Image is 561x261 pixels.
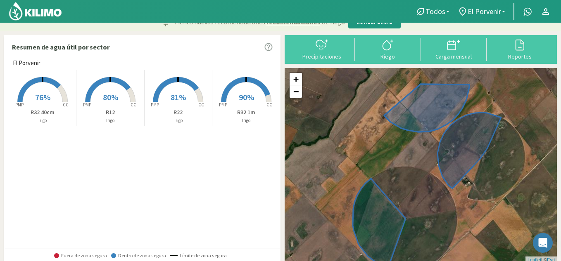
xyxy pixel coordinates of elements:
[8,1,62,21] img: Kilimo
[290,73,302,85] a: Zoom in
[83,102,91,108] tspan: PMP
[145,108,212,117] p: R22
[421,38,487,60] button: Carga mensual
[171,92,186,102] span: 81%
[533,233,553,253] div: Open Intercom Messenger
[219,102,227,108] tspan: PMP
[9,108,76,117] p: R32 40cm
[291,54,352,59] div: Precipitaciones
[357,54,418,59] div: Riego
[355,38,421,60] button: Riego
[239,92,254,102] span: 90%
[63,102,69,108] tspan: CC
[266,102,272,108] tspan: CC
[76,117,144,124] p: Trigo
[151,102,159,108] tspan: PMP
[35,92,50,102] span: 76%
[54,253,107,259] span: Fuera de zona segura
[145,117,212,124] p: Trigo
[13,59,40,68] span: El Porvenir
[423,54,485,59] div: Carga mensual
[15,102,23,108] tspan: PMP
[9,117,76,124] p: Trigo
[212,117,280,124] p: Trigo
[426,7,445,16] span: Todos
[289,38,355,60] button: Precipitaciones
[198,102,204,108] tspan: CC
[76,108,144,117] p: R12
[290,85,302,98] a: Zoom out
[103,92,118,102] span: 80%
[487,38,553,60] button: Reportes
[468,7,501,16] span: El Porvenir
[489,54,550,59] div: Reportes
[111,253,166,259] span: Dentro de zona segura
[170,253,227,259] span: Límite de zona segura
[12,42,109,52] p: Resumen de agua útil por sector
[212,108,280,117] p: R32 1m
[131,102,136,108] tspan: CC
